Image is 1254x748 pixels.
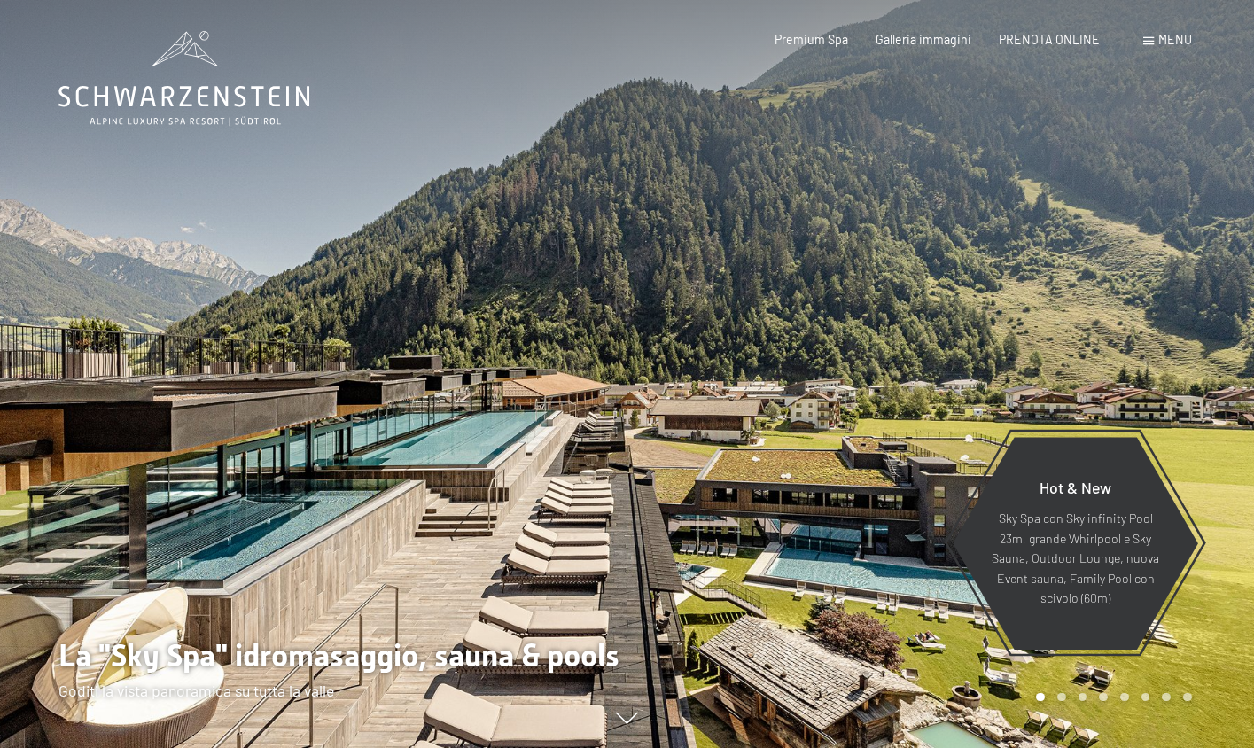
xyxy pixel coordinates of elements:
[1079,693,1087,702] div: Carousel Page 3
[1057,693,1066,702] div: Carousel Page 2
[1141,693,1150,702] div: Carousel Page 6
[991,509,1160,609] p: Sky Spa con Sky infinity Pool 23m, grande Whirlpool e Sky Sauna, Outdoor Lounge, nuova Event saun...
[1030,693,1191,702] div: Carousel Pagination
[952,436,1199,651] a: Hot & New Sky Spa con Sky infinity Pool 23m, grande Whirlpool e Sky Sauna, Outdoor Lounge, nuova ...
[999,32,1100,47] a: PRENOTA ONLINE
[1162,693,1171,702] div: Carousel Page 7
[1183,693,1192,702] div: Carousel Page 8
[876,32,971,47] a: Galleria immagini
[775,32,848,47] a: Premium Spa
[1120,693,1129,702] div: Carousel Page 5
[1036,693,1045,702] div: Carousel Page 1 (Current Slide)
[1158,32,1192,47] span: Menu
[456,416,589,433] span: Consenso marketing*
[1040,478,1111,497] span: Hot & New
[1099,693,1108,702] div: Carousel Page 4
